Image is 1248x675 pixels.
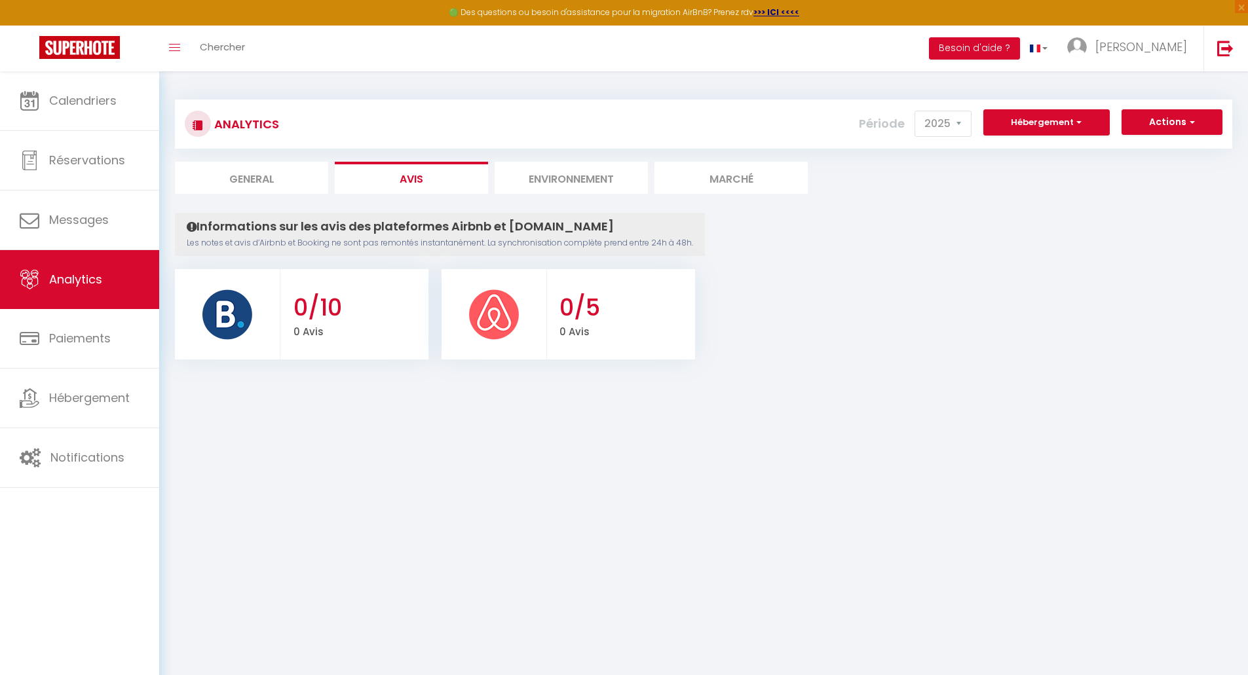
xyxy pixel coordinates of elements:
[1095,39,1187,55] span: [PERSON_NAME]
[559,294,692,321] h3: 0/5
[49,211,109,228] span: Messages
[1067,37,1087,57] img: ...
[1057,26,1203,71] a: ... [PERSON_NAME]
[49,271,102,287] span: Analytics
[983,109,1110,136] button: Hébergement
[39,36,120,59] img: Super Booking
[859,109,905,138] label: Période
[200,40,245,54] span: Chercher
[654,162,808,194] li: Marché
[753,7,799,18] a: >>> ICI <<<<
[335,162,488,194] li: Avis
[49,92,117,109] span: Calendriers
[49,390,130,406] span: Hébergement
[49,152,125,168] span: Réservations
[1217,40,1234,56] img: logout
[929,37,1020,60] button: Besoin d'aide ?
[187,219,693,234] h4: Informations sur les avis des plateformes Airbnb et [DOMAIN_NAME]
[190,26,255,71] a: Chercher
[293,321,426,340] p: 0 Avis
[175,162,328,194] li: General
[50,449,124,465] span: Notifications
[559,321,692,340] p: 0 Avis
[49,330,111,346] span: Paiements
[187,237,693,249] p: Les notes et avis d’Airbnb et Booking ne sont pas remontés instantanément. La synchronisation com...
[293,294,426,321] h3: 0/10
[1122,109,1222,136] button: Actions
[211,109,279,139] h3: Analytics
[495,162,648,194] li: Environnement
